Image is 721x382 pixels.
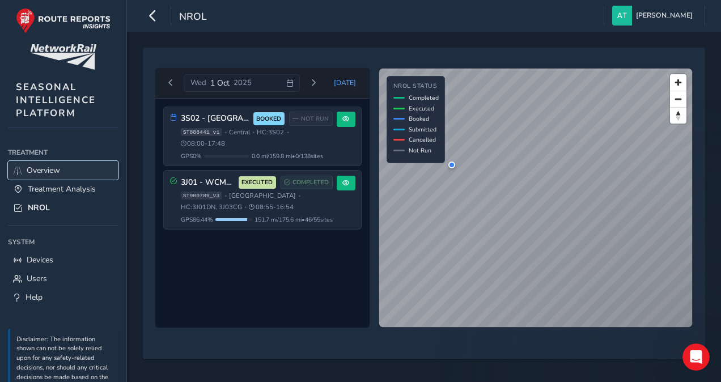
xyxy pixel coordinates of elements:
span: Users [27,273,47,284]
span: Booked [409,114,429,123]
div: System [8,234,118,251]
img: rr logo [16,8,111,33]
span: • [252,129,255,135]
span: GPS 0 % [181,152,202,160]
span: HC: 3S02 [257,128,284,137]
span: Executed [409,104,434,113]
span: • [298,193,300,199]
span: 151.7 mi / 175.6 mi • 46 / 55 sites [255,215,333,224]
a: Overview [8,161,118,180]
button: Zoom in [670,74,686,91]
a: NROL [8,198,118,217]
span: [PERSON_NAME] [636,6,693,26]
span: ST888441_v1 [181,128,222,136]
a: Users [8,269,118,288]
button: Today [326,74,364,91]
span: • [244,204,247,210]
span: Wed [190,78,206,88]
button: Previous day [162,76,180,90]
span: BOOKED [256,114,281,124]
span: 08:00 - 17:48 [181,139,226,148]
span: EXECUTED [241,178,273,187]
button: Next day [304,76,323,90]
span: Submitted [409,125,436,134]
h4: NROL Status [393,83,439,90]
span: • [224,193,227,199]
span: COMPLETED [292,178,329,187]
div: Treatment [8,144,118,161]
span: Not Run [409,146,431,155]
span: [GEOGRAPHIC_DATA] [229,192,296,200]
button: [PERSON_NAME] [612,6,697,26]
img: diamond-layout [612,6,632,26]
span: Help [26,292,43,303]
span: ST900789_v3 [181,192,222,200]
span: [DATE] [334,78,356,87]
span: Overview [27,165,60,176]
span: 1 Oct [210,78,230,88]
iframe: Intercom live chat [682,343,710,371]
span: HC: 3J01DN, 3J03CG [181,203,242,211]
span: Cancelled [409,135,436,144]
a: Help [8,288,118,307]
a: Treatment Analysis [8,180,118,198]
button: Reset bearing to north [670,107,686,124]
span: • [224,129,227,135]
a: Devices [8,251,118,269]
span: NROL [179,10,207,26]
span: Treatment Analysis [28,184,96,194]
span: NOT RUN [301,114,329,124]
h3: 3S02 - [GEOGRAPHIC_DATA] (2025) [181,114,249,124]
span: Central [229,128,250,137]
h3: 3J01 - WCML South [181,178,235,188]
img: customer logo [30,44,96,70]
canvas: Map [379,69,693,328]
span: 0.0 mi / 159.8 mi • 0 / 138 sites [252,152,323,160]
span: • [287,129,289,135]
span: Devices [27,254,53,265]
span: 08:55 - 16:54 [249,203,294,211]
span: GPS 86.44 % [181,215,213,224]
button: Zoom out [670,91,686,107]
span: SEASONAL INTELLIGENCE PLATFORM [16,80,96,120]
span: 2025 [234,78,252,88]
span: Completed [409,94,439,102]
span: NROL [28,202,50,213]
